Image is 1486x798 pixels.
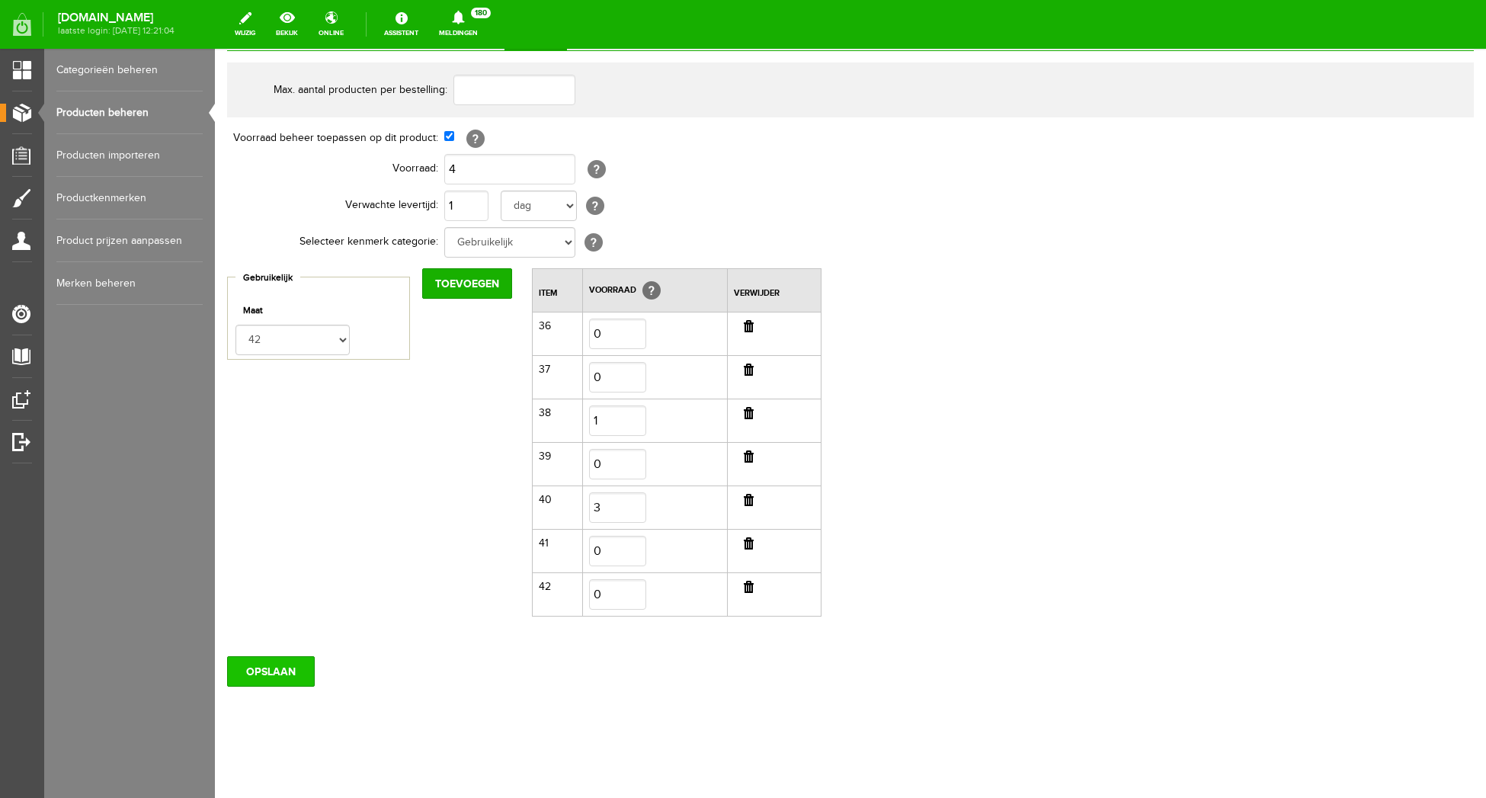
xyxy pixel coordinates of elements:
td: 42 [318,524,368,567]
th: Max. aantal producten per bestelling: [21,23,239,59]
span: [?] [251,81,270,99]
th: Verwachte levertijd: [12,139,229,175]
th: Voorraad [367,220,512,263]
td: 41 [318,480,368,524]
td: 38 [318,350,368,393]
span: 180 [471,8,491,18]
td: 37 [318,306,368,350]
th: Voorraad beheer toepassen op dit product: [12,76,229,102]
span: [?] [370,184,388,203]
a: Productkenmerken [56,177,203,220]
input: Toevoegen [207,220,297,250]
a: Producten importeren [56,134,203,177]
a: Product prijzen aanpassen [56,220,203,262]
td: 39 [318,393,368,437]
span: laatste login: [DATE] 12:21:04 [58,27,175,35]
span: [?] [428,232,446,251]
td: 36 [318,263,368,306]
a: wijzig [226,8,264,41]
span: [?] [373,111,391,130]
span: Gebruikelijk [28,222,78,236]
th: Item [318,220,368,263]
td: 40 [318,437,368,480]
a: Producten beheren [56,91,203,134]
a: online [309,8,353,41]
a: Merken beheren [56,262,203,305]
strong: [DOMAIN_NAME] [58,14,175,22]
a: Categorieën beheren [56,49,203,91]
legend: Maat [21,247,56,276]
th: Selecteer kenmerk categorie: [12,175,229,212]
a: Assistent [375,8,428,41]
th: Voorraad: [12,102,229,139]
input: OPSLAAN [12,607,100,638]
a: bekijk [267,8,307,41]
th: Verwijder [512,220,606,263]
span: [?] [371,148,389,166]
a: Meldingen180 [430,8,487,41]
